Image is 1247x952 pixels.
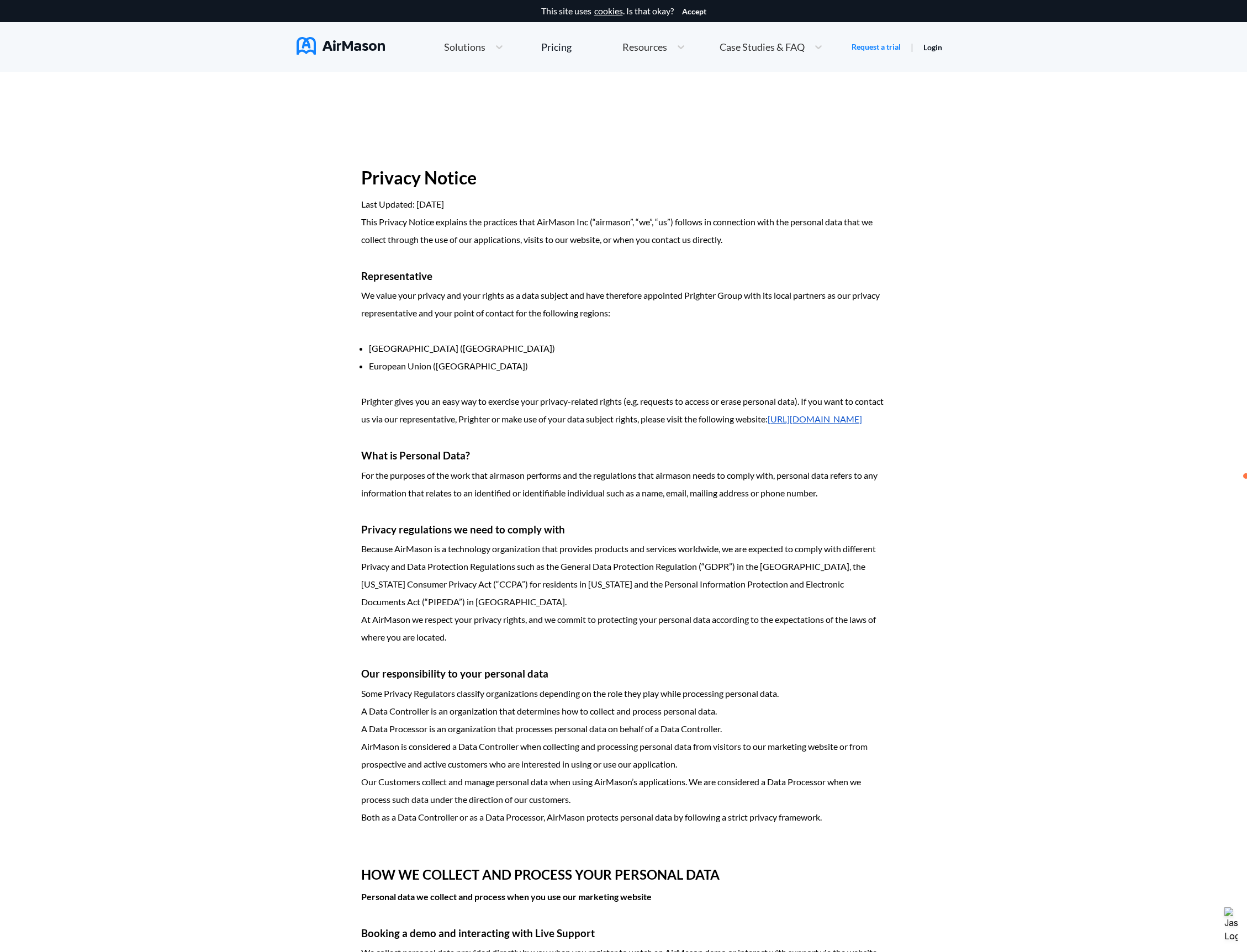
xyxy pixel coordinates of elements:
span: Resources [622,42,667,52]
p: We value your privacy and your rights as a data subject and have therefore appointed Prighter Gro... [361,287,886,322]
h3: Our responsibility to your personal data [361,664,886,684]
p: Both as a Data Controller or as a Data Processor, AirMason protects personal data by following a ... [361,808,886,826]
p: A Data Controller is an organization that determines how to collect and process personal data. [361,702,886,720]
li: [GEOGRAPHIC_DATA] ([GEOGRAPHIC_DATA]) [369,340,886,357]
span: | [911,41,913,52]
p: For the purposes of the work that airmason performs and the regulations that airmason needs to co... [361,467,886,502]
p: Our Customers collect and manage personal data when using AirMason’s applications. We are conside... [361,773,886,808]
a: Login [923,43,942,52]
p: Last Updated: [DATE] [361,195,886,213]
img: AirMason Logo [297,37,385,55]
div: Pricing [541,42,572,52]
span: Case Studies & FAQ [720,42,805,52]
a: [URL][DOMAIN_NAME] [768,414,862,424]
p: A Data Processor is an organization that processes personal data on behalf of a Data Controller. [361,720,886,738]
p: AirMason is considered a Data Controller when collecting and processing personal data from visito... [361,738,886,773]
p: Some Privacy Regulators classify organizations depending on the role they play while processing p... [361,685,886,702]
h2: HOW WE COLLECT AND PROCESS YOUR PERSONAL DATA [361,861,886,888]
button: Accept cookies [682,7,706,16]
p: Because AirMason is a technology organization that provides products and services worldwide, we a... [361,540,886,611]
h3: What is Personal Data? [361,446,886,466]
a: Request a trial [852,41,901,52]
span: Solutions [444,42,485,52]
a: Pricing [541,37,572,57]
h1: Privacy Notice [361,160,886,195]
li: European Union ([GEOGRAPHIC_DATA]) [369,357,886,375]
a: cookies [594,6,623,16]
h4: Personal data we collect and process when you use our marketing website [361,888,886,906]
h3: Privacy regulations we need to comply with [361,520,886,540]
p: Prighter gives you an easy way to exercise your privacy-related rights (e.g. requests to access o... [361,393,886,428]
h3: Booking a demo and interacting with Live Support [361,923,886,944]
p: At AirMason we respect your privacy rights, and we commit to protecting your personal data accord... [361,611,886,646]
p: This Privacy Notice explains the practices that AirMason Inc (“airmason”, “we”, “us”) follows in ... [361,213,886,248]
h3: Representative [361,266,886,287]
